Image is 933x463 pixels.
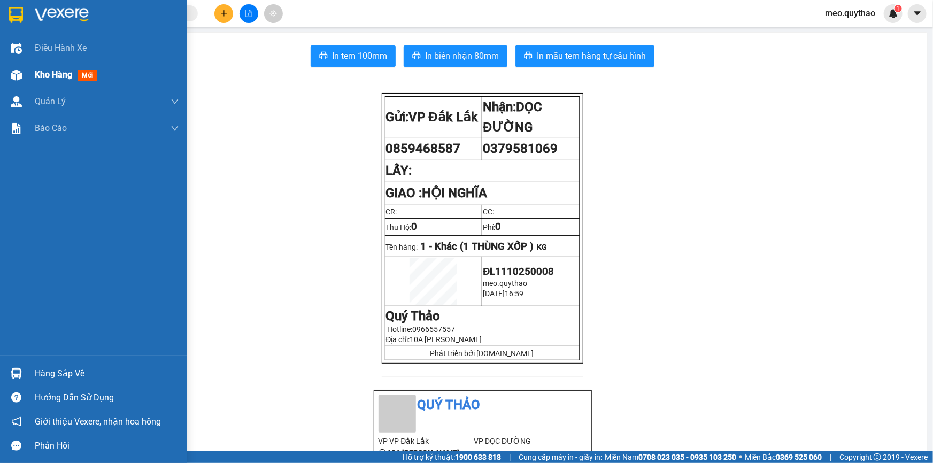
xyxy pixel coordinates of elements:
sup: 1 [895,5,902,12]
span: Miền Bắc [745,451,822,463]
span: Gửi: [9,10,26,21]
button: printerIn tem 100mm [311,45,396,67]
span: HỘI NGHĨA [91,50,140,87]
span: HỘI NGHĨA [422,186,488,200]
div: 0859468587 [9,35,84,50]
span: Giới thiệu Vexere, nhận hoa hồng [35,415,161,428]
span: Hotline: [388,325,456,334]
div: VP Đắk Lắk [9,9,84,35]
strong: LẤY: [386,163,412,178]
span: Địa chỉ: [386,335,482,344]
td: CR: [385,205,482,218]
button: caret-down [908,4,927,23]
span: DỌC ĐƯỜNG [483,99,542,135]
span: Miền Nam [605,451,736,463]
span: 0 [412,221,418,233]
span: notification [11,416,21,427]
span: file-add [245,10,252,17]
td: CC: [482,205,580,218]
span: 0859468587 [386,141,461,156]
button: file-add [240,4,258,23]
span: ĐL1110250008 [483,266,554,277]
span: Cung cấp máy in - giấy in: [519,451,602,463]
span: plus [220,10,228,17]
span: copyright [874,453,881,461]
img: warehouse-icon [11,96,22,107]
img: solution-icon [11,123,22,134]
span: 10A [PERSON_NAME] [410,335,482,344]
div: Hướng dẫn sử dụng [35,390,179,406]
span: [DATE] [483,289,505,298]
span: ⚪️ [739,455,742,459]
span: printer [524,51,533,61]
span: VP Đắk Lắk [409,110,478,125]
span: | [509,451,511,463]
span: Quản Lý [35,95,66,108]
strong: Nhận: [483,99,542,135]
strong: Gửi: [386,110,478,125]
span: Kho hàng [35,70,72,80]
div: Hàng sắp về [35,366,179,382]
span: message [11,441,21,451]
span: | [830,451,831,463]
td: Phí: [482,218,580,235]
span: environment [379,449,386,457]
strong: Quý Thảo [386,308,441,323]
span: KG [537,243,548,251]
img: warehouse-icon [11,368,22,379]
div: Phản hồi [35,438,179,454]
button: printerIn mẫu tem hàng tự cấu hình [515,45,654,67]
span: meo.quythao [816,6,884,20]
span: Hỗ trợ kỹ thuật: [403,451,501,463]
span: DĐ: [91,56,107,67]
span: Điều hành xe [35,41,87,55]
strong: 1900 633 818 [455,453,501,461]
li: VP DỌC ĐƯỜNG [474,435,569,447]
span: 0966557557 [413,325,456,334]
div: DỌC ĐƯỜNG [91,9,166,35]
span: 1 - Khác (1 THÙNG XỐP ) [421,241,534,252]
span: printer [412,51,421,61]
button: printerIn biên nhận 80mm [404,45,507,67]
strong: 0369 525 060 [776,453,822,461]
span: down [171,97,179,106]
span: In tem 100mm [332,49,387,63]
li: VP VP Đắk Lắk [379,435,474,447]
span: 16:59 [505,289,523,298]
span: In mẫu tem hàng tự cấu hình [537,49,646,63]
span: Báo cáo [35,121,67,135]
p: Tên hàng: [386,241,579,252]
img: warehouse-icon [11,70,22,81]
span: 1 [896,5,900,12]
span: printer [319,51,328,61]
span: mới [78,70,97,81]
span: Nhận: [91,10,117,21]
td: Phát triển bởi [DOMAIN_NAME] [385,346,579,360]
span: down [171,124,179,133]
img: warehouse-icon [11,43,22,54]
img: logo-vxr [9,7,23,23]
div: 0379581069 [91,35,166,50]
td: Thu Hộ: [385,218,482,235]
span: aim [269,10,277,17]
strong: 0708 023 035 - 0935 103 250 [638,453,736,461]
li: Quý Thảo [379,395,587,415]
span: 0379581069 [483,141,558,156]
span: In biên nhận 80mm [425,49,499,63]
strong: GIAO : [386,186,488,200]
span: caret-down [913,9,922,18]
img: icon-new-feature [889,9,898,18]
span: meo.quythao [483,279,527,288]
button: aim [264,4,283,23]
span: 0 [495,221,501,233]
span: question-circle [11,392,21,403]
button: plus [214,4,233,23]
